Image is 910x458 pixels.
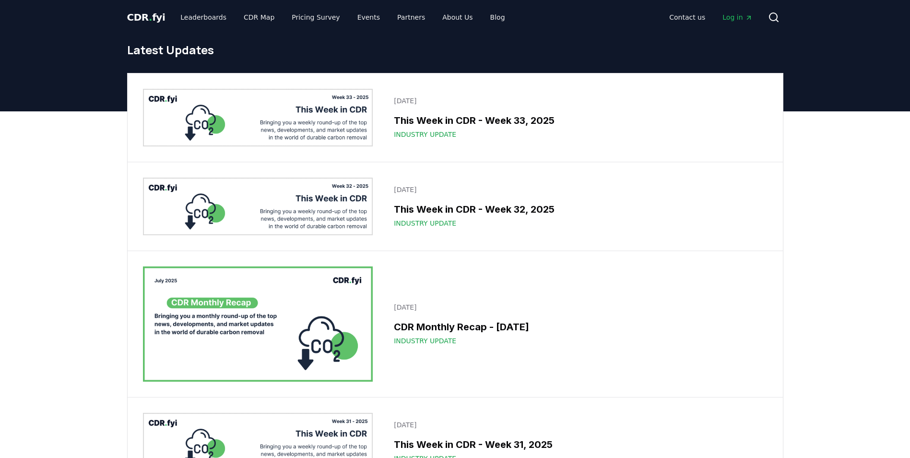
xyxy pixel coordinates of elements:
[284,9,347,26] a: Pricing Survey
[394,185,761,194] p: [DATE]
[149,12,152,23] span: .
[143,266,373,382] img: CDR Monthly Recap - July 2025 blog post image
[394,302,761,312] p: [DATE]
[236,9,282,26] a: CDR Map
[127,12,165,23] span: CDR fyi
[435,9,480,26] a: About Us
[388,90,767,145] a: [DATE]This Week in CDR - Week 33, 2025Industry Update
[388,179,767,234] a: [DATE]This Week in CDR - Week 32, 2025Industry Update
[715,9,760,26] a: Log in
[390,9,433,26] a: Partners
[394,202,761,217] h3: This Week in CDR - Week 32, 2025
[388,297,767,351] a: [DATE]CDR Monthly Recap - [DATE]Industry Update
[394,113,761,128] h3: This Week in CDR - Week 33, 2025
[394,218,456,228] span: Industry Update
[143,89,373,146] img: This Week in CDR - Week 33, 2025 blog post image
[350,9,388,26] a: Events
[722,12,752,22] span: Log in
[127,42,783,58] h1: Latest Updates
[173,9,512,26] nav: Main
[394,336,456,346] span: Industry Update
[394,437,761,452] h3: This Week in CDR - Week 31, 2025
[394,96,761,106] p: [DATE]
[394,320,761,334] h3: CDR Monthly Recap - [DATE]
[143,178,373,235] img: This Week in CDR - Week 32, 2025 blog post image
[662,9,713,26] a: Contact us
[173,9,234,26] a: Leaderboards
[483,9,513,26] a: Blog
[662,9,760,26] nav: Main
[394,130,456,139] span: Industry Update
[127,11,165,24] a: CDR.fyi
[394,420,761,430] p: [DATE]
